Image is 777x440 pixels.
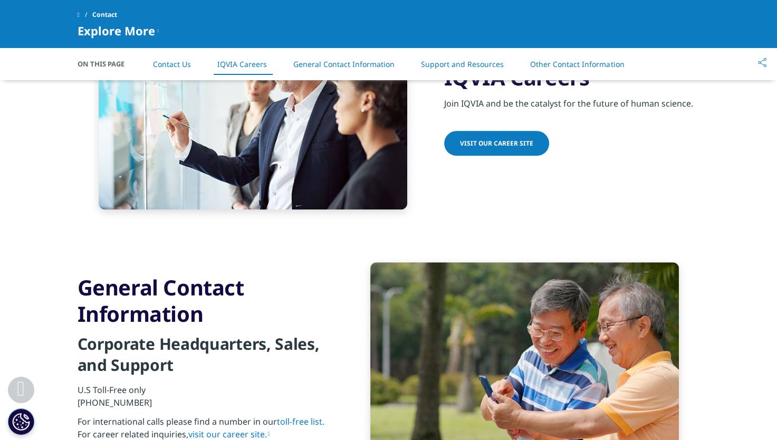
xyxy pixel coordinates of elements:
p: U.S Toll-Free only [PHONE_NUMBER] [78,384,333,415]
span: On This Page [78,59,136,69]
h4: Corporate Headquarters, Sales, and Support [78,333,333,384]
img: brainstorm on glass window [99,12,407,209]
a: General Contact Information [293,59,395,69]
h3: IQVIA Careers [444,64,700,91]
div: Join IQVIA and be the catalyst for the future of human science. [444,91,700,110]
a: Contact Us [153,59,191,69]
a: Support and Resources [421,59,504,69]
span: Explore More [78,24,155,37]
span: Visit our Career Site [460,139,533,148]
span: Contact [92,5,117,24]
a: visit our career site. [188,428,270,440]
a: toll-free list. [277,416,324,427]
a: IQVIA Careers [217,59,267,69]
a: Other Contact Information [530,59,624,69]
a: Visit our Career Site [444,131,549,156]
h3: General Contact Information [78,274,333,327]
button: Cookies Settings [8,408,34,435]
